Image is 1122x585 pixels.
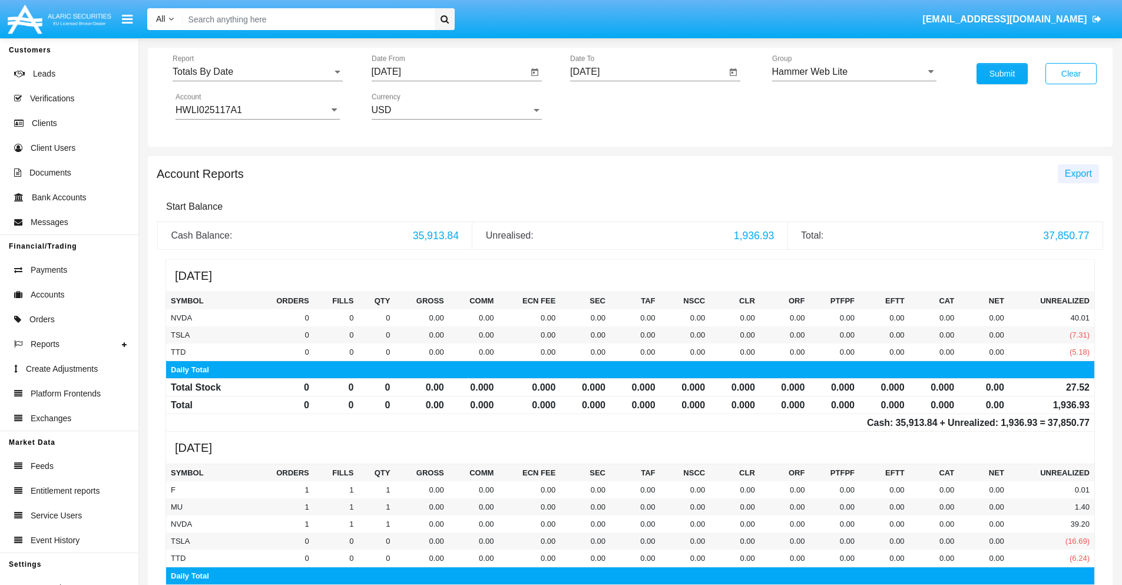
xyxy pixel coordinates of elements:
td: 0 [358,309,395,326]
td: 0.00 [959,550,1009,567]
td: 0.00 [610,515,660,533]
td: 0.00 [959,533,1009,550]
td: TTD [166,550,253,567]
th: ORF [760,292,810,309]
td: (5.18) [1009,343,1095,361]
td: 1 [358,515,395,533]
td: 0 [314,309,359,326]
td: 0.00 [449,309,499,326]
td: 0 [358,343,395,361]
td: 0.00 [560,326,610,343]
td: 0.00 [859,498,909,515]
td: 0.00 [610,309,660,326]
td: 0.000 [660,378,710,396]
span: 1,936.93 [734,230,775,242]
td: 0.00 [660,343,710,361]
td: 0.00 [560,309,610,326]
td: 0.00 [959,309,1009,326]
td: 0.00 [498,550,560,567]
td: (6.24) [1009,550,1095,567]
span: Platform Frontends [31,388,101,400]
td: 0.00 [859,326,909,343]
td: 0 [253,309,314,326]
td: 0.00 [809,498,859,515]
th: TAF [610,292,660,309]
button: Open calendar [726,65,740,80]
th: Symbol [166,464,253,481]
td: 0.00 [859,343,909,361]
td: MU [166,498,253,515]
td: 0.000 [560,396,610,414]
td: 0.00 [660,309,710,326]
span: Documents [29,167,71,179]
td: 0.00 [959,481,1009,498]
th: Ecn Fee [498,464,560,481]
td: 0.00 [859,481,909,498]
td: 0 [253,533,314,550]
td: 0.00 [395,378,448,396]
td: 0.00 [498,481,560,498]
span: Unrealized: [948,418,1038,428]
span: Reports [31,338,59,351]
td: 0.00 [909,481,959,498]
td: 0.00 [610,326,660,343]
td: 27.52 [1009,378,1095,396]
td: 0.00 [859,309,909,326]
td: 0 [314,343,359,361]
td: 1 [358,481,395,498]
th: EFTT [859,292,909,309]
span: Verifications [30,92,74,105]
td: 0.00 [809,343,859,361]
div: Cash Balance: [171,229,403,243]
td: 0 [358,550,395,567]
td: 0.00 [610,498,660,515]
td: 0.00 [449,550,499,567]
td: 0.000 [809,396,859,414]
td: 0.00 [859,515,909,533]
th: TAF [610,464,660,481]
td: (7.31) [1009,326,1095,343]
td: NVDA [166,515,253,533]
td: 0.00 [660,498,710,515]
button: Open calendar [528,65,542,80]
td: 1 [314,481,359,498]
td: 0.00 [710,498,760,515]
td: 0.00 [395,396,448,414]
td: 1,936.93 [1009,396,1095,414]
td: 0.00 [710,309,760,326]
th: CLR [710,464,760,481]
span: Totals By Date [173,67,233,77]
td: 0.000 [760,396,810,414]
td: 0.00 [395,343,448,361]
td: 0.00 [498,515,560,533]
td: 0 [358,378,395,396]
td: 0.00 [395,481,448,498]
th: CLR [710,292,760,309]
div: Total: [801,229,1034,243]
td: 0.00 [959,378,1009,396]
td: Total Stock [166,378,253,396]
td: 0 [253,343,314,361]
td: 0.00 [449,326,499,343]
th: PTFPF [809,292,859,309]
td: 0 [358,533,395,550]
td: 0 [253,378,314,396]
td: 0.00 [498,326,560,343]
th: Net [959,292,1009,309]
th: NSCC [660,464,710,481]
td: 0.00 [498,533,560,550]
td: 0.00 [660,550,710,567]
td: 0.00 [710,550,760,567]
th: Ecn Fee [498,292,560,309]
span: [EMAIL_ADDRESS][DOMAIN_NAME] [922,14,1087,24]
button: Clear [1045,63,1097,84]
td: 0.00 [809,309,859,326]
td: 0.00 [395,326,448,343]
td: 40.01 [1009,309,1095,326]
th: Unrealized [1009,464,1095,481]
td: 0.00 [610,533,660,550]
td: TSLA [166,533,253,550]
td: 0.00 [449,533,499,550]
td: 0.00 [560,515,610,533]
td: 0.000 [449,378,499,396]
